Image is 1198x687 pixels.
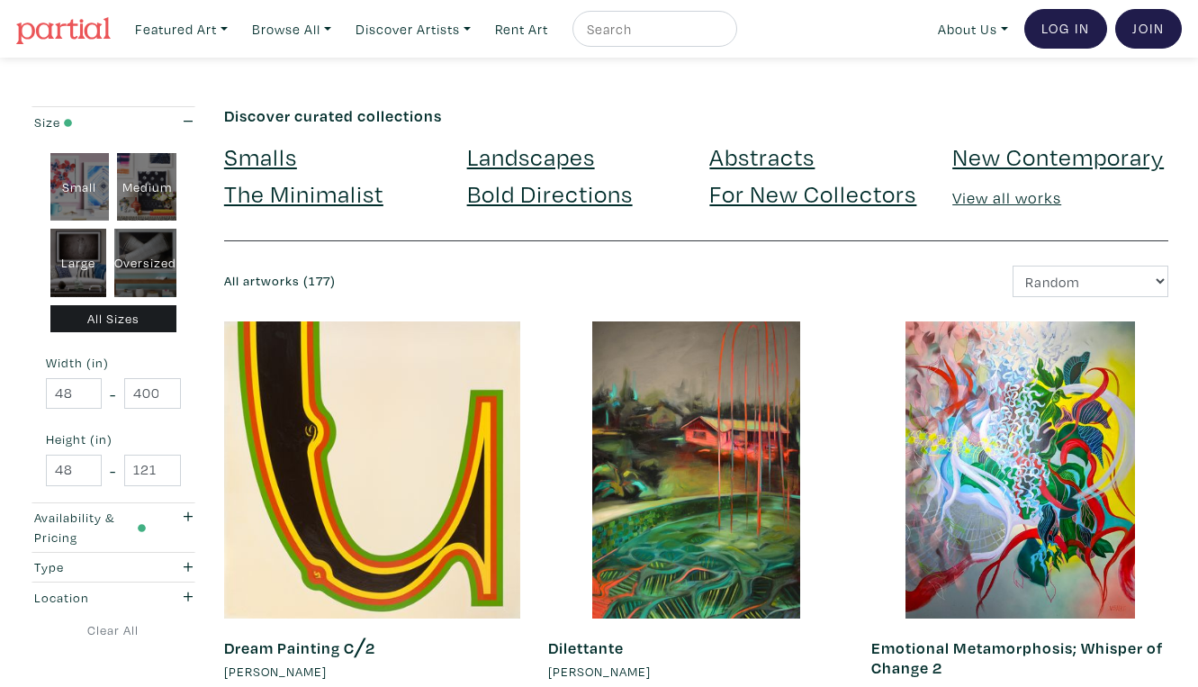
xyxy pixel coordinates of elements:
[224,662,327,682] li: [PERSON_NAME]
[127,11,236,48] a: Featured Art
[487,11,556,48] a: Rent Art
[244,11,339,48] a: Browse All
[1024,9,1107,49] a: Log In
[224,177,383,209] a: The Minimalist
[1115,9,1182,49] a: Join
[224,140,297,172] a: Smalls
[548,637,624,658] a: Dilettante
[117,153,176,221] div: Medium
[30,553,197,583] button: Type
[110,382,116,406] span: -
[548,662,651,682] li: [PERSON_NAME]
[952,140,1164,172] a: New Contemporary
[709,140,815,172] a: Abstracts
[30,107,197,137] button: Size
[34,557,147,577] div: Type
[467,177,633,209] a: Bold Directions
[50,153,110,221] div: Small
[224,274,683,289] h6: All artworks (177)
[34,113,147,132] div: Size
[952,187,1061,208] a: View all works
[347,11,479,48] a: Discover Artists
[30,583,197,612] button: Location
[30,620,197,640] a: Clear All
[548,662,845,682] a: [PERSON_NAME]
[224,106,1168,126] h6: Discover curated collections
[224,637,375,658] a: Dream Painting C╱2
[46,357,181,369] small: Width (in)
[46,433,181,446] small: Height (in)
[709,177,916,209] a: For New Collectors
[871,637,1163,678] a: Emotional Metamorphosis; Whisper of Change 2
[34,588,147,608] div: Location
[34,508,147,547] div: Availability & Pricing
[50,229,107,297] div: Large
[110,458,116,483] span: -
[585,18,720,41] input: Search
[114,229,176,297] div: Oversized
[467,140,595,172] a: Landscapes
[930,11,1016,48] a: About Us
[30,503,197,552] button: Availability & Pricing
[50,305,177,333] div: All Sizes
[224,662,521,682] a: [PERSON_NAME]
